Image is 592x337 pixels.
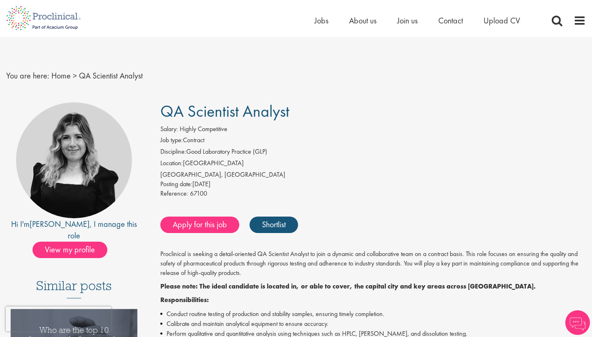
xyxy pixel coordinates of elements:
[160,125,178,134] label: Salary:
[483,15,520,26] a: Upload CV
[160,249,586,278] p: Proclinical is seeking a detail-oriented QA Scientist Analyst to join a dynamic and collaborative...
[160,180,586,189] div: [DATE]
[160,319,586,329] li: Calibrate and maintain analytical equipment to ensure accuracy.
[36,279,112,298] h3: Similar posts
[438,15,463,26] a: Contact
[160,295,209,304] strong: Responsibilities:
[6,70,49,81] span: You are here:
[565,310,590,335] img: Chatbot
[73,70,77,81] span: >
[6,218,142,242] div: Hi I'm , I manage this role
[160,217,239,233] a: Apply for this job
[160,101,289,122] span: QA Scientist Analyst
[32,243,116,254] a: View my profile
[314,15,328,26] a: Jobs
[16,102,132,218] img: imeage of recruiter Molly Colclough
[160,170,586,180] div: [GEOGRAPHIC_DATA], [GEOGRAPHIC_DATA]
[349,15,377,26] a: About us
[160,147,586,159] li: Good Laboratory Practice (GLP)
[160,309,586,319] li: Conduct routine testing of production and stability samples, ensuring timely completion.
[79,70,143,81] span: QA Scientist Analyst
[160,189,188,199] label: Reference:
[190,189,207,198] span: 67100
[397,15,418,26] a: Join us
[160,147,186,157] label: Discipline:
[30,219,90,229] a: [PERSON_NAME]
[160,136,183,145] label: Job type:
[160,136,586,147] li: Contract
[32,242,107,258] span: View my profile
[160,282,536,291] strong: Please note: The ideal candidate is located in, or able to cover, the capital city and key areas ...
[6,307,111,331] iframe: reCAPTCHA
[160,159,183,168] label: Location:
[180,125,227,133] span: Highly Competitive
[160,180,192,188] span: Posting date:
[250,217,298,233] a: Shortlist
[51,70,71,81] a: breadcrumb link
[160,159,586,170] li: [GEOGRAPHIC_DATA]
